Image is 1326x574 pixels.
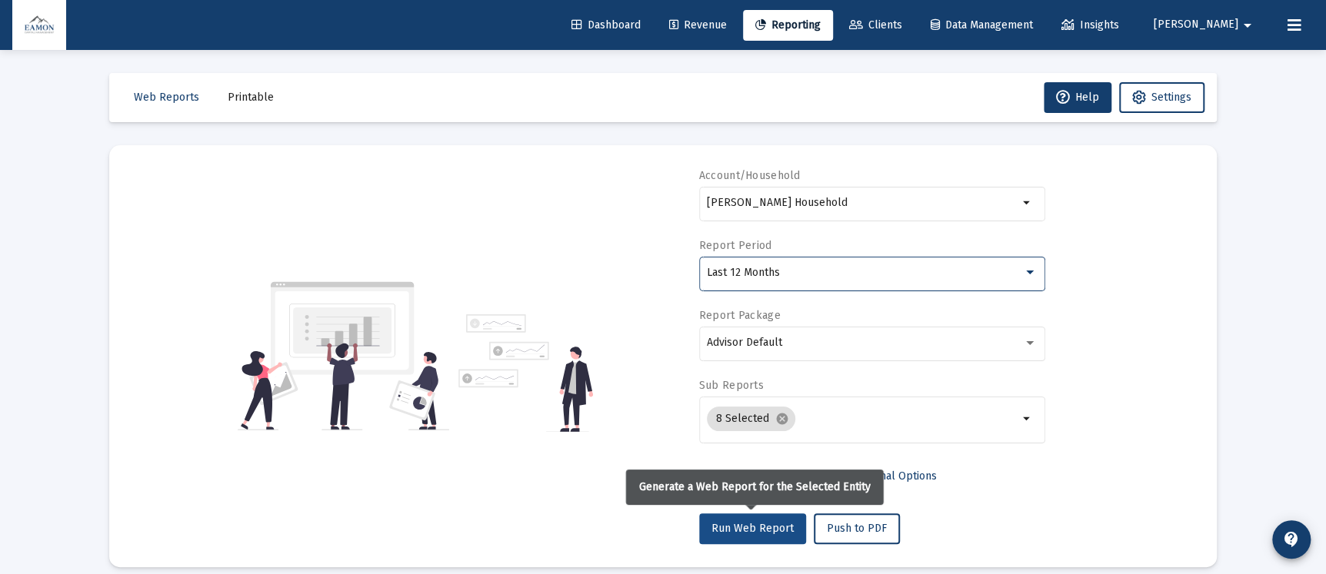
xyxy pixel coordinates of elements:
[24,10,55,41] img: Dashboard
[699,513,806,544] button: Run Web Report
[837,10,915,41] a: Clients
[707,197,1018,209] input: Search or select an account or household
[571,18,641,32] span: Dashboard
[699,309,781,322] label: Report Package
[755,18,821,32] span: Reporting
[827,522,887,535] span: Push to PDF
[657,10,739,41] a: Revenue
[1056,91,1099,104] span: Help
[559,10,653,41] a: Dashboard
[931,18,1033,32] span: Data Management
[814,513,900,544] button: Push to PDF
[1238,10,1257,41] mat-icon: arrow_drop_down
[743,10,833,41] a: Reporting
[707,266,780,279] span: Last 12 Months
[699,239,772,252] label: Report Period
[1049,10,1131,41] a: Insights
[707,403,1018,434] mat-chip-list: Selection
[847,469,937,483] span: Additional Options
[238,280,449,432] img: reporting
[1282,530,1301,549] mat-icon: contact_support
[1119,82,1204,113] button: Settings
[699,169,801,182] label: Account/Household
[1018,410,1037,428] mat-icon: arrow_drop_down
[699,379,764,392] label: Sub Reports
[1135,9,1275,40] button: [PERSON_NAME]
[707,406,795,431] mat-chip: 8 Selected
[918,10,1045,41] a: Data Management
[669,18,727,32] span: Revenue
[458,314,593,432] img: reporting-alt
[1018,194,1037,212] mat-icon: arrow_drop_down
[1154,18,1238,32] span: [PERSON_NAME]
[1044,82,1111,113] button: Help
[849,18,902,32] span: Clients
[711,469,818,483] span: Select Custom Period
[215,82,286,113] button: Printable
[228,91,274,104] span: Printable
[775,412,789,426] mat-icon: cancel
[1151,91,1191,104] span: Settings
[122,82,212,113] button: Web Reports
[711,522,794,535] span: Run Web Report
[707,336,782,349] span: Advisor Default
[1061,18,1119,32] span: Insights
[134,91,199,104] span: Web Reports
